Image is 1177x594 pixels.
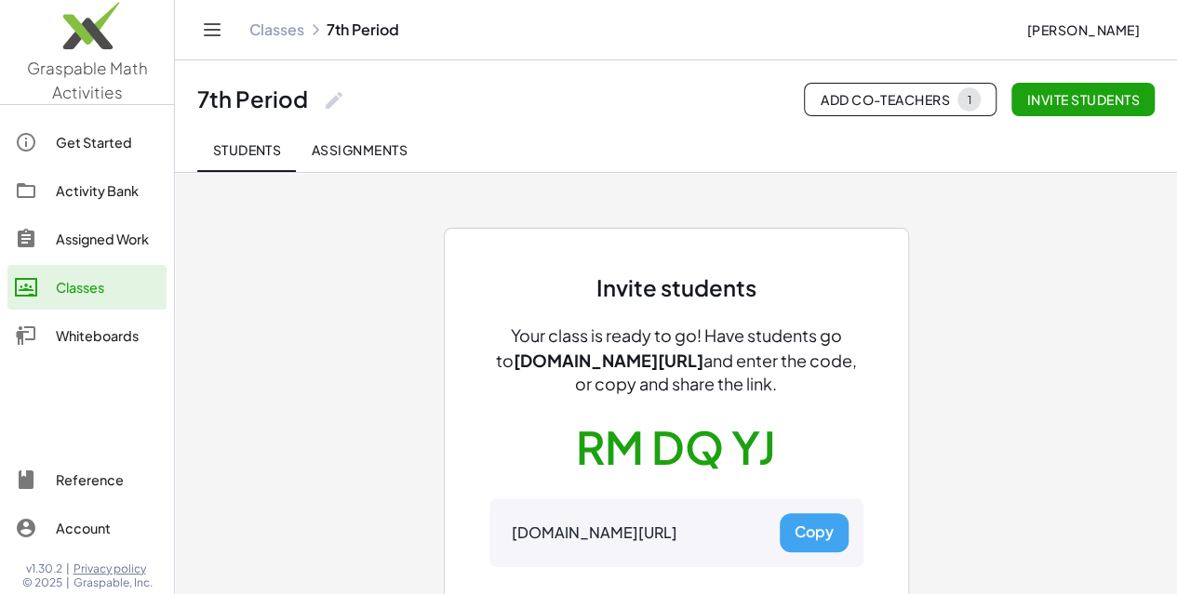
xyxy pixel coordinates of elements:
[212,141,281,158] span: Students
[56,131,159,153] div: Get Started
[7,120,167,165] a: Get Started
[74,561,153,576] a: Privacy policy
[56,276,159,298] div: Classes
[56,324,159,347] div: Whiteboards
[56,179,159,202] div: Activity Bank
[27,58,148,102] span: Graspable Math Activities
[56,228,159,250] div: Assigned Work
[1011,83,1155,116] button: Invite students
[66,561,70,576] span: |
[7,168,167,213] a: Activity Bank
[197,85,308,113] div: 7th Period
[74,575,153,590] span: Graspable, Inc.
[512,523,677,543] div: [DOMAIN_NAME][URL]
[56,517,159,539] div: Account
[7,313,167,358] a: Whiteboards
[7,217,167,261] a: Assigned Work
[311,141,408,158] span: Assignments
[7,265,167,310] a: Classes
[22,575,62,590] span: © 2025
[1026,91,1140,108] span: Invite students
[804,83,996,116] button: Add Co-Teachers1
[197,15,227,45] button: Toggle navigation
[7,457,167,502] a: Reference
[596,273,756,302] div: Invite students
[820,87,981,112] span: Add Co-Teachers
[26,561,62,576] span: v1.30.2
[780,513,849,552] button: Copy
[575,350,857,394] span: and enter the code, or copy and share the link.
[576,418,776,476] button: RM DQ YJ
[66,575,70,590] span: |
[514,350,703,371] span: [DOMAIN_NAME][URL]
[1011,13,1155,46] button: [PERSON_NAME]
[1026,21,1140,38] span: [PERSON_NAME]
[56,469,159,491] div: Reference
[496,324,842,371] span: Your class is ready to go! Have students go to
[7,506,167,550] a: Account
[967,93,971,107] div: 1
[249,20,304,39] a: Classes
